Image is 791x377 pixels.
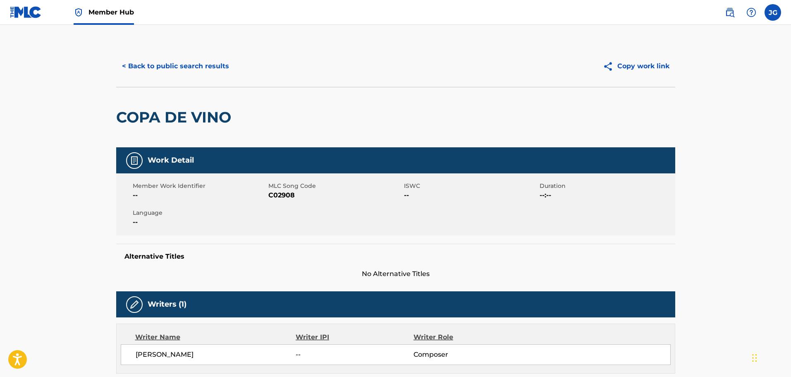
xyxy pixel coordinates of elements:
img: Copy work link [603,61,617,72]
span: Member Hub [88,7,134,17]
iframe: Resource Center [768,248,791,315]
button: < Back to public search results [116,56,235,77]
span: Duration [540,182,673,190]
span: -- [133,190,266,200]
div: Writer Name [135,332,296,342]
span: C02908 [268,190,402,200]
iframe: Chat Widget [750,337,791,377]
img: Top Rightsholder [74,7,84,17]
span: -- [133,217,266,227]
span: --:-- [540,190,673,200]
img: help [746,7,756,17]
div: Writer IPI [296,332,413,342]
h2: COPA DE VINO [116,108,235,127]
span: -- [404,190,538,200]
span: [PERSON_NAME] [136,350,296,360]
span: MLC Song Code [268,182,402,190]
div: Help [743,4,760,21]
a: Public Search [722,4,738,21]
img: Writers [129,300,139,310]
span: ISWC [404,182,538,190]
div: Drag [752,346,757,370]
span: Composer [413,350,521,360]
img: Work Detail [129,156,139,166]
button: Copy work link [597,56,675,77]
h5: Alternative Titles [124,252,667,261]
h5: Writers (1) [148,300,186,309]
span: No Alternative Titles [116,269,675,279]
h5: Work Detail [148,156,194,165]
div: Writer Role [413,332,521,342]
span: Member Work Identifier [133,182,266,190]
img: search [725,7,735,17]
span: Language [133,209,266,217]
div: User Menu [765,4,781,21]
img: MLC Logo [10,6,42,18]
span: -- [296,350,413,360]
